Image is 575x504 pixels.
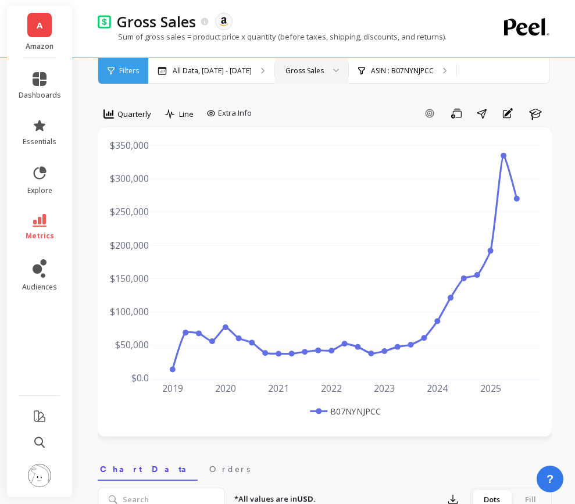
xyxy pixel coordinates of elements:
[98,454,552,481] nav: Tabs
[179,109,194,120] span: Line
[117,12,196,31] p: Gross Sales
[19,42,61,51] p: Amazon
[119,66,139,76] span: Filters
[26,231,54,241] span: metrics
[23,137,56,146] span: essentials
[37,19,42,32] span: A
[537,466,563,492] button: ?
[22,283,57,292] span: audiences
[98,15,111,29] img: header icon
[117,109,151,120] span: Quarterly
[218,108,252,119] span: Extra Info
[547,471,553,487] span: ?
[27,186,52,195] span: explore
[173,66,252,76] p: All Data, [DATE] - [DATE]
[371,66,434,76] p: ASIN : B07NYNJPCC
[19,91,61,100] span: dashboards
[28,464,51,487] img: profile picture
[209,463,250,475] span: Orders
[297,494,316,504] strong: USD.
[285,65,324,76] div: Gross Sales
[219,16,229,27] img: api.amazon.svg
[98,31,447,42] p: Sum of gross sales = product price x quantity (before taxes, shipping, discounts, and returns).
[100,463,195,475] span: Chart Data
